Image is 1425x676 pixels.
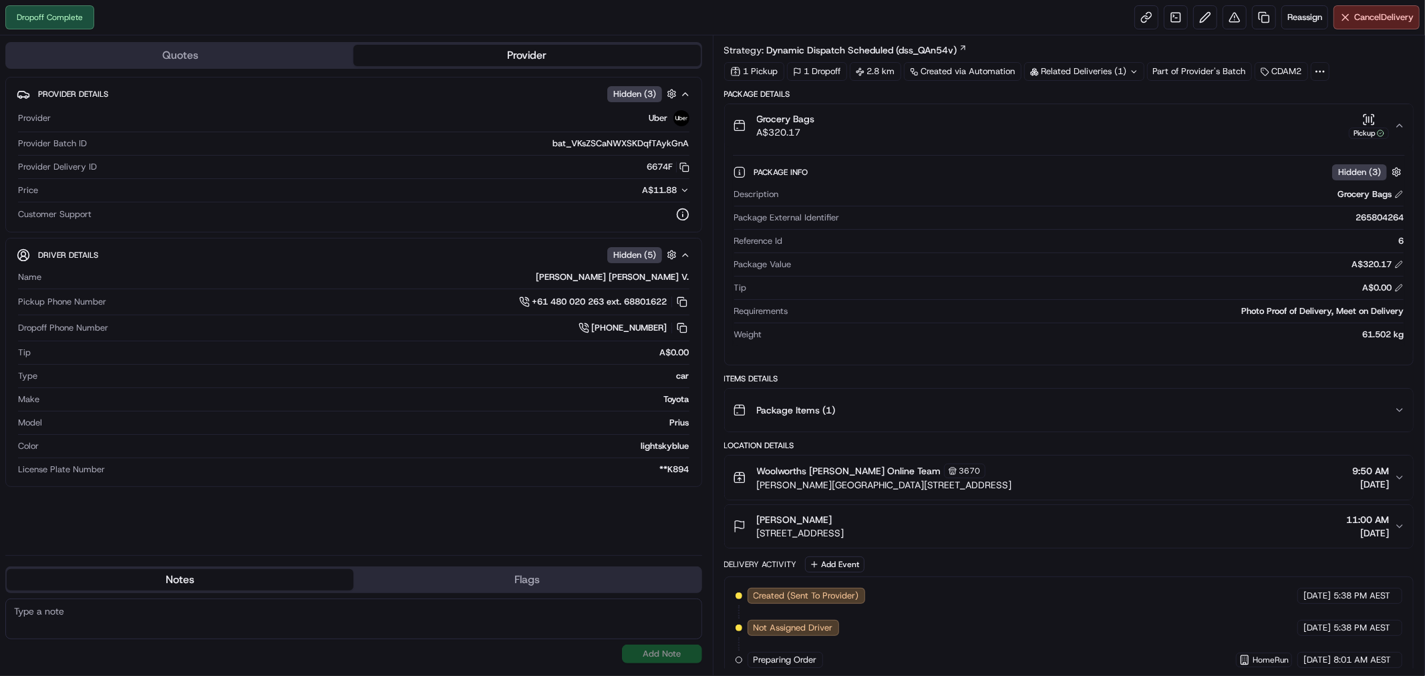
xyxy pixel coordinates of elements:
a: Created via Automation [904,62,1021,81]
span: Make [18,393,39,405]
span: [STREET_ADDRESS] [757,526,844,540]
span: Provider Batch ID [18,138,87,150]
span: Hidden ( 5 ) [613,249,656,261]
span: [DATE] [1303,622,1331,634]
div: Items Details [724,373,1414,384]
img: uber-new-logo.jpeg [673,110,689,126]
span: Package External Identifier [734,212,840,224]
div: 6 [788,235,1404,247]
span: Reassign [1287,11,1322,23]
img: 1736555255976-a54dd68f-1ca7-489b-9aae-adbdc363a1c4 [13,128,37,152]
div: Grocery BagsA$320.17Pickup [725,147,1414,365]
span: Provider [18,112,51,124]
div: CDAM2 [1255,62,1308,81]
button: Hidden (3) [1332,164,1405,180]
a: Powered byPylon [94,226,162,236]
span: [PERSON_NAME] [757,513,832,526]
button: Hidden (5) [607,246,680,263]
span: Price [18,184,38,196]
span: Pickup Phone Number [18,296,106,308]
span: Requirements [734,305,788,317]
span: Hidden ( 3 ) [1338,166,1381,178]
div: Location Details [724,440,1414,451]
span: Created (Sent To Provider) [754,590,859,602]
button: Provider [353,45,700,66]
div: 1 Pickup [724,62,784,81]
span: Dynamic Dispatch Scheduled (dss_QAn54v) [767,43,957,57]
span: Name [18,271,41,283]
img: Nash [13,13,40,40]
a: [PHONE_NUMBER] [579,321,689,335]
span: Description [734,188,779,200]
a: 📗Knowledge Base [8,188,108,212]
span: Color [18,440,39,452]
span: [DATE] [1303,590,1331,602]
span: +61 480 020 263 ext. 68801622 [532,296,667,308]
span: 9:50 AM [1352,464,1389,478]
div: 1 Dropoff [787,62,847,81]
div: A$0.00 [1362,282,1404,294]
span: 5:38 PM AEST [1333,622,1390,634]
button: Pickup [1349,113,1389,139]
div: Strategy: [724,43,967,57]
span: Tip [734,282,747,294]
span: API Documentation [126,194,214,207]
div: 📗 [13,195,24,206]
button: Add Event [805,556,864,572]
span: [DATE] [1352,478,1389,491]
span: Knowledge Base [27,194,102,207]
span: Uber [649,112,668,124]
div: Related Deliveries (1) [1024,62,1144,81]
input: Clear [35,86,220,100]
button: Grocery BagsA$320.17Pickup [725,104,1414,147]
span: [DATE] [1346,526,1389,540]
span: Package Info [754,167,811,178]
div: car [43,370,689,382]
span: A$320.17 [757,126,815,139]
button: CancelDelivery [1333,5,1420,29]
span: Model [18,417,42,429]
button: Flags [353,569,700,590]
div: lightskyblue [44,440,689,452]
button: +61 480 020 263 ext. 68801622 [519,295,689,309]
button: [PERSON_NAME][STREET_ADDRESS]11:00 AM[DATE] [725,505,1414,548]
span: Type [18,370,37,382]
div: Pickup [1349,128,1389,139]
span: Woolworths [PERSON_NAME] Online Team [757,464,941,478]
button: Quotes [7,45,353,66]
span: [PHONE_NUMBER] [592,322,667,334]
button: 6674F [647,161,689,173]
span: 11:00 AM [1346,513,1389,526]
span: Tip [18,347,31,359]
span: Preparing Order [754,654,817,666]
button: Package Items (1) [725,389,1414,432]
span: bat_VKsZSCaNWXSKDqfTAykGnA [553,138,689,150]
span: Provider Delivery ID [18,161,97,173]
button: Hidden (3) [607,86,680,102]
span: Pylon [133,226,162,236]
div: Grocery Bags [1337,188,1404,200]
span: HomeRun [1253,655,1289,665]
span: 3670 [959,466,981,476]
span: Customer Support [18,208,92,220]
span: Weight [734,329,762,341]
a: 💻API Documentation [108,188,220,212]
div: Photo Proof of Delivery, Meet on Delivery [794,305,1404,317]
span: 8:01 AM AEST [1333,654,1391,666]
span: Not Assigned Driver [754,622,833,634]
div: We're available if you need us! [45,141,169,152]
button: Start new chat [227,132,243,148]
div: 2.8 km [850,62,901,81]
div: Toyota [45,393,689,405]
button: A$11.88 [572,184,689,196]
span: Cancel Delivery [1354,11,1414,23]
span: Dropoff Phone Number [18,322,108,334]
div: [PERSON_NAME] [PERSON_NAME] V. [47,271,689,283]
span: [PERSON_NAME][GEOGRAPHIC_DATA][STREET_ADDRESS] [757,478,1012,492]
div: A$0.00 [36,347,689,359]
span: Driver Details [38,250,98,261]
button: Woolworths [PERSON_NAME] Online Team3670[PERSON_NAME][GEOGRAPHIC_DATA][STREET_ADDRESS]9:50 AM[DATE] [725,456,1414,500]
a: Dynamic Dispatch Scheduled (dss_QAn54v) [767,43,967,57]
